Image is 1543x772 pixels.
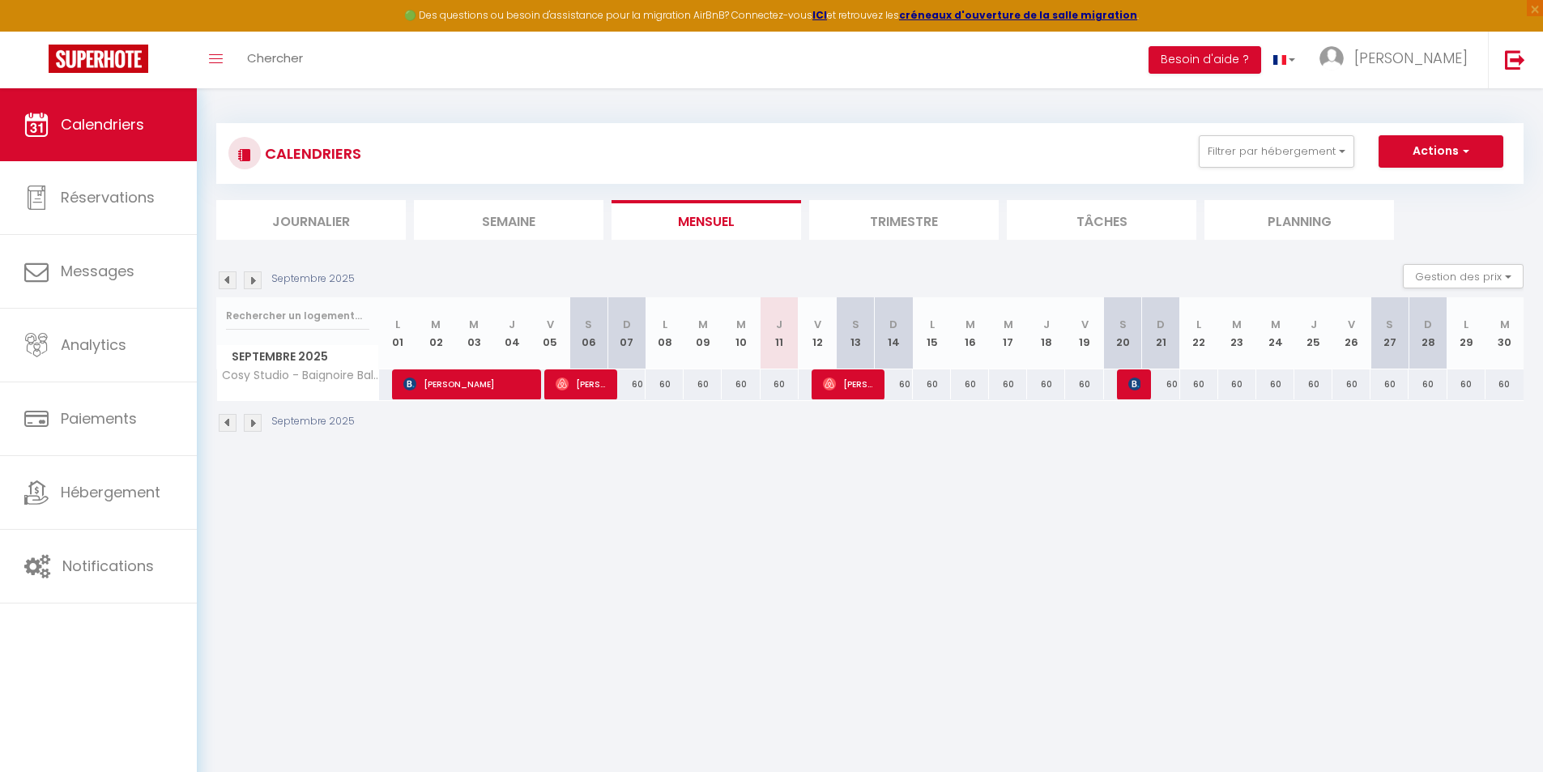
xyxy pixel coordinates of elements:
div: 60 [1218,369,1256,399]
a: ICI [812,8,827,22]
span: Notifications [62,556,154,576]
li: Mensuel [612,200,801,240]
h3: CALENDRIERS [261,135,361,172]
div: 60 [913,369,951,399]
th: 29 [1447,297,1485,369]
div: 60 [989,369,1027,399]
span: Cosy Studio - Baignoire Balneo - Clim [220,369,381,382]
th: 14 [875,297,913,369]
abbr: M [1271,317,1281,332]
span: Calendriers [61,114,144,134]
a: Chercher [235,32,315,88]
th: 02 [417,297,455,369]
div: 60 [951,369,989,399]
abbr: M [736,317,746,332]
th: 09 [684,297,722,369]
abbr: L [1464,317,1468,332]
div: 60 [607,369,646,399]
th: 10 [722,297,760,369]
li: Planning [1204,200,1394,240]
th: 23 [1218,297,1256,369]
abbr: L [395,317,400,332]
span: [PERSON_NAME] [823,369,874,399]
div: 60 [1332,369,1370,399]
span: Hébergement [61,482,160,502]
abbr: V [814,317,821,332]
div: 60 [1027,369,1065,399]
span: Paiements [61,408,137,429]
div: 60 [1409,369,1447,399]
abbr: L [930,317,935,332]
abbr: M [469,317,479,332]
p: Septembre 2025 [271,271,355,287]
abbr: D [1424,317,1432,332]
th: 22 [1180,297,1218,369]
button: Gestion des prix [1403,264,1524,288]
th: 21 [1142,297,1180,369]
a: ... [PERSON_NAME] [1307,32,1488,88]
div: 60 [1370,369,1409,399]
img: logout [1505,49,1525,70]
abbr: S [1119,317,1127,332]
div: 60 [684,369,722,399]
th: 08 [646,297,684,369]
th: 18 [1027,297,1065,369]
div: 60 [1256,369,1294,399]
abbr: J [509,317,515,332]
th: 15 [913,297,951,369]
span: Analytics [61,335,126,355]
img: Super Booking [49,45,148,73]
div: 60 [761,369,799,399]
button: Ouvrir le widget de chat LiveChat [13,6,62,55]
div: 60 [1142,369,1180,399]
th: 11 [761,297,799,369]
div: 60 [646,369,684,399]
th: 27 [1370,297,1409,369]
th: 20 [1104,297,1142,369]
th: 04 [493,297,531,369]
th: 24 [1256,297,1294,369]
abbr: M [965,317,975,332]
div: 60 [875,369,913,399]
abbr: L [1196,317,1201,332]
th: 26 [1332,297,1370,369]
button: Filtrer par hébergement [1199,135,1354,168]
abbr: L [663,317,667,332]
button: Actions [1379,135,1503,168]
th: 12 [799,297,837,369]
span: Messages [61,261,134,281]
th: 16 [951,297,989,369]
span: Réservations [61,187,155,207]
th: 07 [607,297,646,369]
span: [PERSON_NAME] [1128,369,1141,399]
th: 28 [1409,297,1447,369]
abbr: D [623,317,631,332]
th: 19 [1065,297,1103,369]
span: [PERSON_NAME] [1354,48,1468,68]
abbr: M [1004,317,1013,332]
span: Septembre 2025 [217,345,378,369]
li: Trimestre [809,200,999,240]
a: créneaux d'ouverture de la salle migration [899,8,1137,22]
div: 60 [1294,369,1332,399]
abbr: S [1386,317,1393,332]
th: 30 [1485,297,1524,369]
abbr: M [1500,317,1510,332]
iframe: Chat [1474,699,1531,760]
abbr: D [889,317,897,332]
abbr: J [1311,317,1317,332]
th: 17 [989,297,1027,369]
abbr: J [776,317,782,332]
th: 05 [531,297,569,369]
th: 13 [837,297,875,369]
th: 01 [379,297,417,369]
div: 60 [722,369,760,399]
abbr: J [1043,317,1050,332]
abbr: M [698,317,708,332]
div: 60 [1065,369,1103,399]
abbr: S [585,317,592,332]
img: ... [1319,46,1344,70]
abbr: S [852,317,859,332]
